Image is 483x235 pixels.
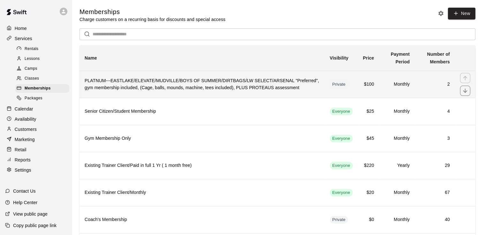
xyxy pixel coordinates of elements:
[15,54,72,64] a: Lessons
[25,66,37,72] span: Camps
[79,8,225,16] h5: Memberships
[5,135,67,144] a: Marketing
[85,216,320,223] h6: Coach's Membership
[15,84,69,93] div: Memberships
[330,109,353,115] span: Everyone
[460,86,470,96] button: move item down
[15,136,35,143] p: Marketing
[15,167,31,173] p: Settings
[363,135,374,142] h6: $45
[363,55,374,61] b: Price
[15,94,69,103] div: Packages
[15,84,72,94] a: Memberships
[85,189,320,196] h6: Existing Trainer Client/Monthly
[15,64,69,73] div: Camps
[15,54,69,63] div: Lessons
[363,108,374,115] h6: $25
[384,216,410,223] h6: Monthly
[15,116,36,122] p: Availability
[25,85,51,92] span: Memberships
[330,190,353,196] span: Everyone
[25,75,39,82] span: Classes
[5,155,67,165] a: Reports
[13,211,48,217] p: View public page
[330,55,349,61] b: Visibility
[5,165,67,175] a: Settings
[330,162,353,169] div: This membership is visible to all customers
[330,216,348,224] div: This membership is hidden from the memberships page
[330,108,353,115] div: This membership is visible to all customers
[15,106,33,112] p: Calendar
[384,135,410,142] h6: Monthly
[363,81,374,88] h6: $100
[5,34,67,43] a: Services
[5,104,67,114] a: Calendar
[330,136,353,142] span: Everyone
[330,217,348,223] span: Private
[15,74,69,83] div: Classes
[384,162,410,169] h6: Yearly
[427,52,450,64] b: Number of Members
[25,46,39,52] span: Rentals
[15,45,69,53] div: Rentals
[5,24,67,33] a: Home
[436,9,446,18] button: Memberships settings
[391,52,410,64] b: Payment Period
[420,216,450,223] h6: 40
[85,162,320,169] h6: Existing Trainer Client/Paid in full 1 Yr ( 1 month free)
[15,44,72,54] a: Rentals
[5,125,67,134] a: Customers
[384,189,410,196] h6: Monthly
[330,189,353,196] div: This membership is visible to all customers
[15,146,26,153] p: Retail
[85,108,320,115] h6: Senior Citizen/Student Membership
[363,189,374,196] h6: $20
[420,81,450,88] h6: 2
[15,74,72,84] a: Classes
[420,162,450,169] h6: 29
[420,108,450,115] h6: 4
[15,126,37,132] p: Customers
[85,77,320,91] h6: PLATNUM---EASTLAKE/ELEVATE/MUDVILLE/BOYS OF SUMMER/DIRTBAGS/LW SELECT/ARSENAL "Preferred", gym me...
[13,222,57,229] p: Copy public page link
[13,199,37,206] p: Help Center
[384,81,410,88] h6: Monthly
[330,81,348,88] div: This membership is hidden from the memberships page
[330,82,348,88] span: Private
[5,114,67,124] a: Availability
[85,135,320,142] h6: Gym Membership Only
[420,135,450,142] h6: 3
[15,25,27,32] p: Home
[5,145,67,154] a: Retail
[384,108,410,115] h6: Monthly
[448,8,475,19] a: New
[330,163,353,169] span: Everyone
[363,216,374,223] h6: $0
[15,94,72,103] a: Packages
[15,157,31,163] p: Reports
[85,55,97,61] b: Name
[79,16,225,23] p: Charge customers on a recurring basis for discounts and special access
[363,162,374,169] h6: $220
[13,188,36,194] p: Contact Us
[25,95,42,102] span: Packages
[15,64,72,74] a: Camps
[330,135,353,142] div: This membership is visible to all customers
[25,56,40,62] span: Lessons
[15,35,32,42] p: Services
[420,189,450,196] h6: 67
